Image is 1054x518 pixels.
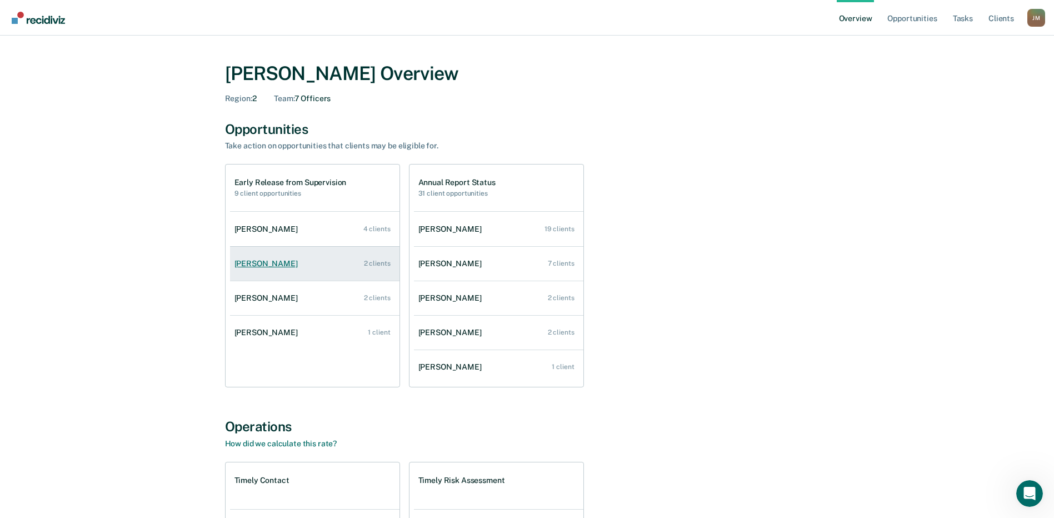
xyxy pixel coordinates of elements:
[1027,9,1045,27] div: J M
[414,213,583,245] a: [PERSON_NAME] 19 clients
[552,363,574,371] div: 1 client
[1027,9,1045,27] button: Profile dropdown button
[274,94,294,103] span: Team :
[234,259,302,268] div: [PERSON_NAME]
[414,317,583,348] a: [PERSON_NAME] 2 clients
[418,328,486,337] div: [PERSON_NAME]
[225,121,830,137] div: Opportunities
[234,476,289,485] h1: Timely Contact
[414,248,583,280] a: [PERSON_NAME] 7 clients
[234,293,302,303] div: [PERSON_NAME]
[364,294,391,302] div: 2 clients
[234,190,347,197] h2: 9 client opportunities
[274,94,331,103] div: 7 Officers
[225,62,830,85] div: [PERSON_NAME] Overview
[545,225,575,233] div: 19 clients
[1016,480,1043,507] iframe: Intercom live chat
[364,260,391,267] div: 2 clients
[418,259,486,268] div: [PERSON_NAME]
[548,260,575,267] div: 7 clients
[225,439,337,448] a: How did we calculate this rate?
[225,94,252,103] span: Region :
[225,94,257,103] div: 2
[234,178,347,187] h1: Early Release from Supervision
[418,190,496,197] h2: 31 client opportunities
[234,328,302,337] div: [PERSON_NAME]
[418,476,505,485] h1: Timely Risk Assessment
[368,328,390,336] div: 1 client
[548,328,575,336] div: 2 clients
[230,282,399,314] a: [PERSON_NAME] 2 clients
[225,419,830,435] div: Operations
[230,213,399,245] a: [PERSON_NAME] 4 clients
[418,362,486,372] div: [PERSON_NAME]
[418,178,496,187] h1: Annual Report Status
[234,225,302,234] div: [PERSON_NAME]
[225,141,614,151] div: Take action on opportunities that clients may be eligible for.
[418,225,486,234] div: [PERSON_NAME]
[230,317,399,348] a: [PERSON_NAME] 1 client
[414,282,583,314] a: [PERSON_NAME] 2 clients
[418,293,486,303] div: [PERSON_NAME]
[363,225,391,233] div: 4 clients
[230,248,399,280] a: [PERSON_NAME] 2 clients
[414,351,583,383] a: [PERSON_NAME] 1 client
[12,12,65,24] img: Recidiviz
[548,294,575,302] div: 2 clients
